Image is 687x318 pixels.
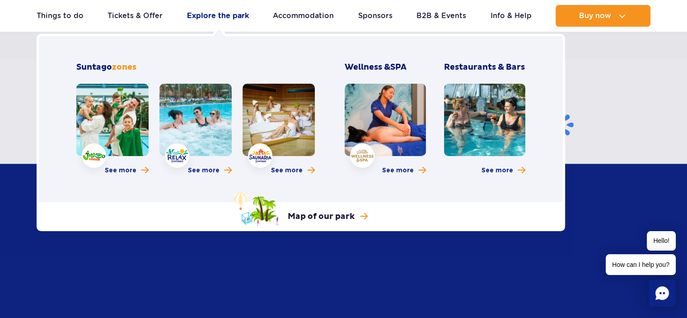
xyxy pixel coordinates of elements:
span: See more [382,166,414,175]
h3: Restaurants & Bars [444,62,525,73]
span: Hello! [647,231,676,251]
a: Tickets & Offer [107,5,163,27]
a: More about Wellness & SPA [382,166,426,175]
span: zones [112,62,136,72]
div: Chat [649,280,676,307]
a: Info & Help [491,5,532,27]
a: Accommodation [273,5,334,27]
span: See more [271,166,303,175]
span: See more [481,166,513,175]
span: See more [105,166,136,175]
a: More about Relax zone [188,166,232,175]
a: More about Saunaria zone [271,166,315,175]
h3: Wellness & [345,62,426,73]
a: Map of our park [234,191,368,227]
a: More about Restaurants & Bars [481,166,525,175]
a: Sponsors [358,5,393,27]
p: Map of our park [288,211,355,222]
span: Buy now [579,12,611,20]
a: Explore the park [187,5,249,27]
a: B2B & Events [416,5,466,27]
a: Things to do [37,5,84,27]
span: SPA [390,62,407,72]
span: See more [188,166,220,175]
a: More about Jamango zone [105,166,149,175]
span: How can I help you? [606,254,676,275]
button: Buy now [556,5,650,27]
h2: Suntago [76,62,315,73]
